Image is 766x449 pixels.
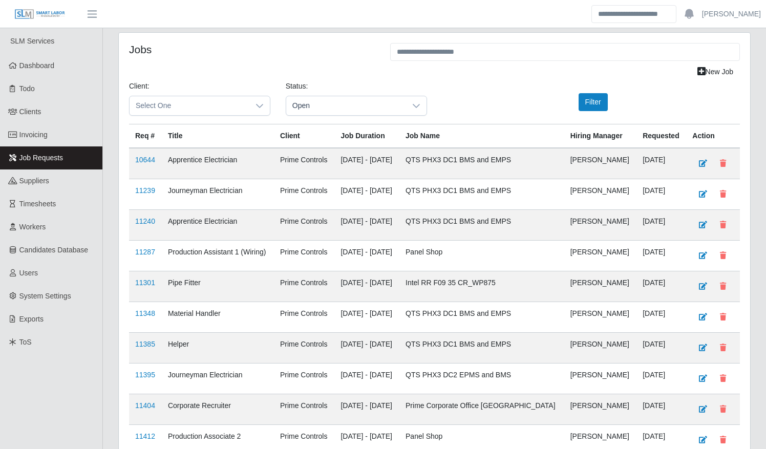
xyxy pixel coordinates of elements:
[135,401,155,410] a: 11404
[636,364,686,394] td: [DATE]
[334,210,399,241] td: [DATE] - [DATE]
[19,246,89,254] span: Candidates Database
[129,43,375,56] h4: Jobs
[14,9,66,20] img: SLM Logo
[162,394,274,425] td: Corporate Recruiter
[564,394,636,425] td: [PERSON_NAME]
[274,333,335,364] td: Prime Controls
[636,333,686,364] td: [DATE]
[334,302,399,333] td: [DATE] - [DATE]
[274,179,335,210] td: Prime Controls
[564,210,636,241] td: [PERSON_NAME]
[135,309,155,317] a: 11348
[135,156,155,164] a: 10644
[19,177,49,185] span: Suppliers
[274,241,335,271] td: Prime Controls
[334,271,399,302] td: [DATE] - [DATE]
[162,302,274,333] td: Material Handler
[636,271,686,302] td: [DATE]
[399,302,564,333] td: QTS PHX3 DC1 BMS and EMPS
[579,93,608,111] button: Filter
[636,148,686,179] td: [DATE]
[399,124,564,148] th: Job Name
[636,394,686,425] td: [DATE]
[564,271,636,302] td: [PERSON_NAME]
[162,179,274,210] td: Journeyman Electrician
[399,210,564,241] td: QTS PHX3 DC1 BMS and EMPS
[636,302,686,333] td: [DATE]
[135,248,155,256] a: 11287
[19,108,41,116] span: Clients
[162,124,274,148] th: Title
[135,340,155,348] a: 11385
[19,315,44,323] span: Exports
[334,333,399,364] td: [DATE] - [DATE]
[564,124,636,148] th: Hiring Manager
[334,179,399,210] td: [DATE] - [DATE]
[274,394,335,425] td: Prime Controls
[19,84,35,93] span: Todo
[286,81,308,92] label: Status:
[564,364,636,394] td: [PERSON_NAME]
[162,241,274,271] td: Production Assistant 1 (Wiring)
[135,186,155,195] a: 11239
[702,9,761,19] a: [PERSON_NAME]
[162,210,274,241] td: Apprentice Electrician
[564,241,636,271] td: [PERSON_NAME]
[19,61,55,70] span: Dashboard
[274,302,335,333] td: Prime Controls
[564,302,636,333] td: [PERSON_NAME]
[399,394,564,425] td: Prime Corporate Office [GEOGRAPHIC_DATA]
[591,5,676,23] input: Search
[19,292,71,300] span: System Settings
[334,124,399,148] th: Job Duration
[162,271,274,302] td: Pipe Fitter
[399,179,564,210] td: QTS PHX3 DC1 BMS and EMPS
[135,371,155,379] a: 11395
[564,179,636,210] td: [PERSON_NAME]
[564,333,636,364] td: [PERSON_NAME]
[19,338,32,346] span: ToS
[129,124,162,148] th: Req #
[19,131,48,139] span: Invoicing
[19,200,56,208] span: Timesheets
[399,364,564,394] td: QTS PHX3 DC2 EPMS and BMS
[686,124,740,148] th: Action
[636,179,686,210] td: [DATE]
[274,364,335,394] td: Prime Controls
[334,148,399,179] td: [DATE] - [DATE]
[274,124,335,148] th: Client
[135,217,155,225] a: 11240
[162,333,274,364] td: Helper
[691,63,740,81] a: New Job
[399,271,564,302] td: Intel RR F09 35 CR_WP875
[10,37,54,45] span: SLM Services
[636,210,686,241] td: [DATE]
[130,96,249,115] span: Select One
[274,210,335,241] td: Prime Controls
[286,96,406,115] span: Open
[334,394,399,425] td: [DATE] - [DATE]
[19,223,46,231] span: Workers
[162,148,274,179] td: Apprentice Electrician
[135,279,155,287] a: 11301
[19,154,63,162] span: Job Requests
[399,148,564,179] td: QTS PHX3 DC1 BMS and EMPS
[399,241,564,271] td: Panel Shop
[274,271,335,302] td: Prime Controls
[334,364,399,394] td: [DATE] - [DATE]
[399,333,564,364] td: QTS PHX3 DC1 BMS and EMPS
[334,241,399,271] td: [DATE] - [DATE]
[636,241,686,271] td: [DATE]
[274,148,335,179] td: Prime Controls
[564,148,636,179] td: [PERSON_NAME]
[636,124,686,148] th: Requested
[162,364,274,394] td: Journeyman Electrician
[19,269,38,277] span: Users
[129,81,150,92] label: Client:
[135,432,155,440] a: 11412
